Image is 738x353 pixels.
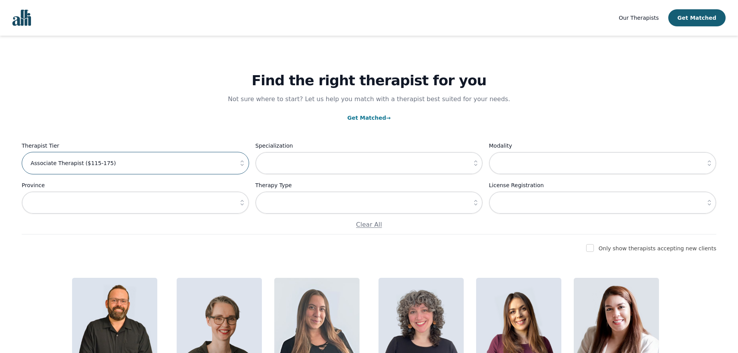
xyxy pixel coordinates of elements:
[255,141,483,150] label: Specialization
[599,245,716,251] label: Only show therapists accepting new clients
[386,115,391,121] span: →
[220,95,518,104] p: Not sure where to start? Let us help you match with a therapist best suited for your needs.
[619,13,659,22] a: Our Therapists
[489,141,716,150] label: Modality
[255,181,483,190] label: Therapy Type
[12,10,31,26] img: alli logo
[489,181,716,190] label: License Registration
[347,115,391,121] a: Get Matched
[22,141,249,150] label: Therapist Tier
[22,220,716,229] p: Clear All
[22,73,716,88] h1: Find the right therapist for you
[619,15,659,21] span: Our Therapists
[22,181,249,190] label: Province
[668,9,726,26] button: Get Matched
